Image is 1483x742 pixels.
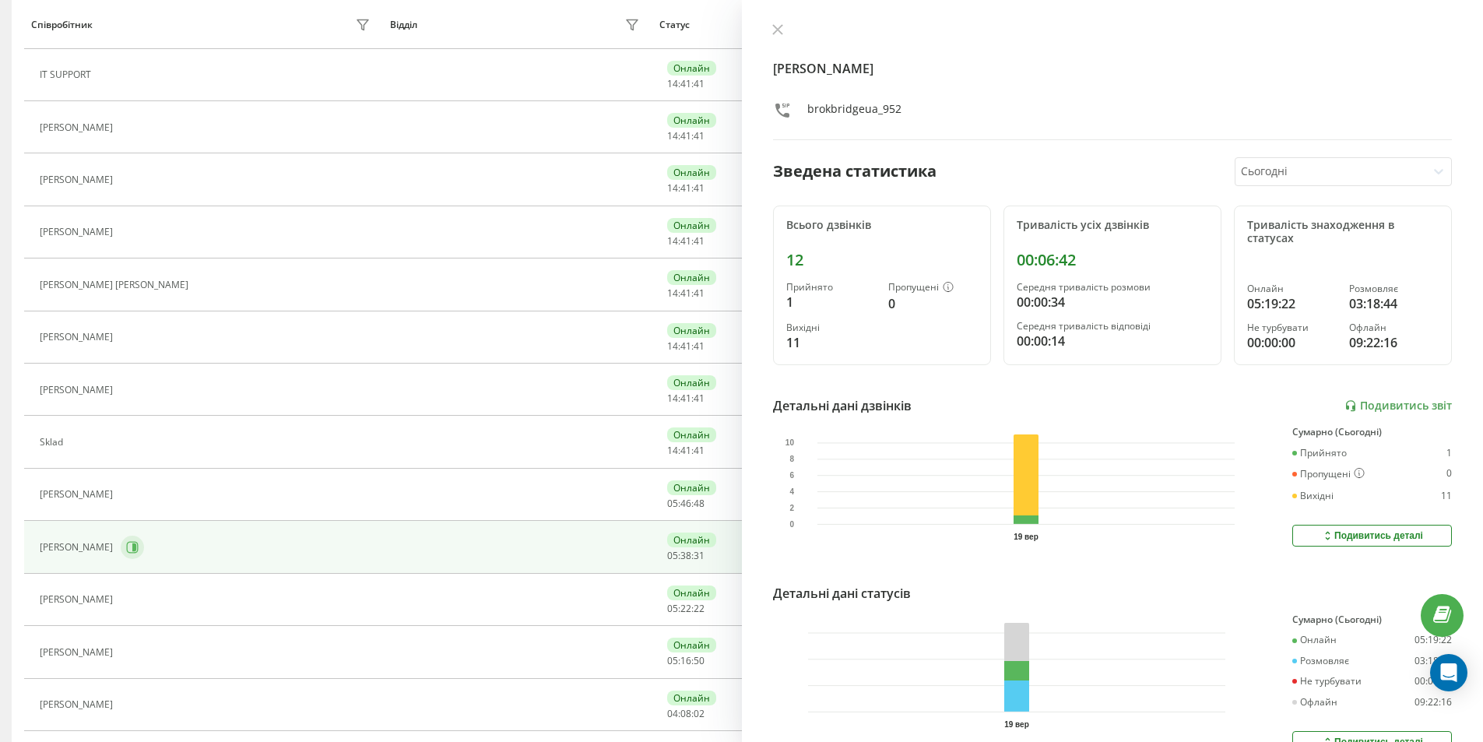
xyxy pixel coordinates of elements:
[789,455,794,463] text: 8
[807,101,901,124] div: brokbridgeua_952
[680,707,691,720] span: 08
[1247,219,1439,245] div: Тривалість знаходження в статусах
[680,234,691,248] span: 41
[1014,533,1038,541] text: 19 вер
[694,602,705,615] span: 22
[1247,333,1337,352] div: 00:00:00
[667,427,716,442] div: Онлайн
[789,504,794,512] text: 2
[40,437,67,448] div: Sklad
[694,339,705,353] span: 41
[1349,283,1439,294] div: Розмовляє
[667,236,705,247] div: : :
[667,181,678,195] span: 14
[694,392,705,405] span: 41
[40,280,192,290] div: [PERSON_NAME] [PERSON_NAME]
[667,603,705,614] div: : :
[680,77,691,90] span: 41
[1414,697,1452,708] div: 09:22:16
[1292,656,1349,666] div: Розмовляє
[694,77,705,90] span: 41
[667,113,716,128] div: Онлайн
[680,392,691,405] span: 41
[667,497,678,510] span: 05
[785,438,794,447] text: 10
[786,333,876,352] div: 11
[888,294,978,313] div: 0
[40,385,117,396] div: [PERSON_NAME]
[667,129,678,142] span: 14
[40,647,117,658] div: [PERSON_NAME]
[667,533,716,547] div: Онлайн
[1349,294,1439,313] div: 03:18:44
[694,444,705,457] span: 41
[40,69,95,80] div: IT SUPPORT
[1292,468,1365,480] div: Пропущені
[694,287,705,300] span: 41
[1344,399,1452,413] a: Подивитись звіт
[680,129,691,142] span: 41
[786,282,876,293] div: Прийнято
[667,288,705,299] div: : :
[667,654,678,667] span: 05
[694,129,705,142] span: 41
[40,174,117,185] div: [PERSON_NAME]
[1004,720,1029,729] text: 19 вер
[667,656,705,666] div: : :
[789,520,794,529] text: 0
[1292,427,1452,438] div: Сумарно (Сьогодні)
[667,218,716,233] div: Онлайн
[773,160,937,183] div: Зведена статистика
[1292,697,1337,708] div: Офлайн
[1017,293,1208,311] div: 00:00:34
[40,227,117,237] div: [PERSON_NAME]
[667,550,705,561] div: : :
[694,181,705,195] span: 41
[667,341,705,352] div: : :
[680,602,691,615] span: 22
[694,497,705,510] span: 48
[1446,448,1452,459] div: 1
[667,77,678,90] span: 14
[667,392,678,405] span: 14
[40,332,117,343] div: [PERSON_NAME]
[1441,491,1452,501] div: 11
[1292,635,1337,645] div: Онлайн
[1292,491,1334,501] div: Вихідні
[1414,656,1452,666] div: 03:18:44
[773,584,911,603] div: Детальні дані статусів
[667,339,678,353] span: 14
[1017,251,1208,269] div: 00:06:42
[680,287,691,300] span: 41
[1321,529,1423,542] div: Подивитись деталі
[773,59,1453,78] h4: [PERSON_NAME]
[1414,635,1452,645] div: 05:19:22
[1017,332,1208,350] div: 00:00:14
[680,549,691,562] span: 38
[667,445,705,456] div: : :
[694,707,705,720] span: 02
[1292,614,1452,625] div: Сумарно (Сьогодні)
[1292,525,1452,547] button: Подивитись деталі
[1414,676,1452,687] div: 00:00:00
[789,471,794,480] text: 6
[680,339,691,353] span: 41
[667,323,716,338] div: Онлайн
[1446,468,1452,480] div: 0
[1349,322,1439,333] div: Офлайн
[786,219,978,232] div: Всього дзвінків
[667,444,678,457] span: 14
[667,602,678,615] span: 05
[789,487,794,496] text: 4
[1247,283,1337,294] div: Онлайн
[786,293,876,311] div: 1
[40,489,117,500] div: [PERSON_NAME]
[694,234,705,248] span: 41
[786,251,978,269] div: 12
[1017,282,1208,293] div: Середня тривалість розмови
[667,79,705,90] div: : :
[40,699,117,710] div: [PERSON_NAME]
[667,287,678,300] span: 14
[667,393,705,404] div: : :
[40,122,117,133] div: [PERSON_NAME]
